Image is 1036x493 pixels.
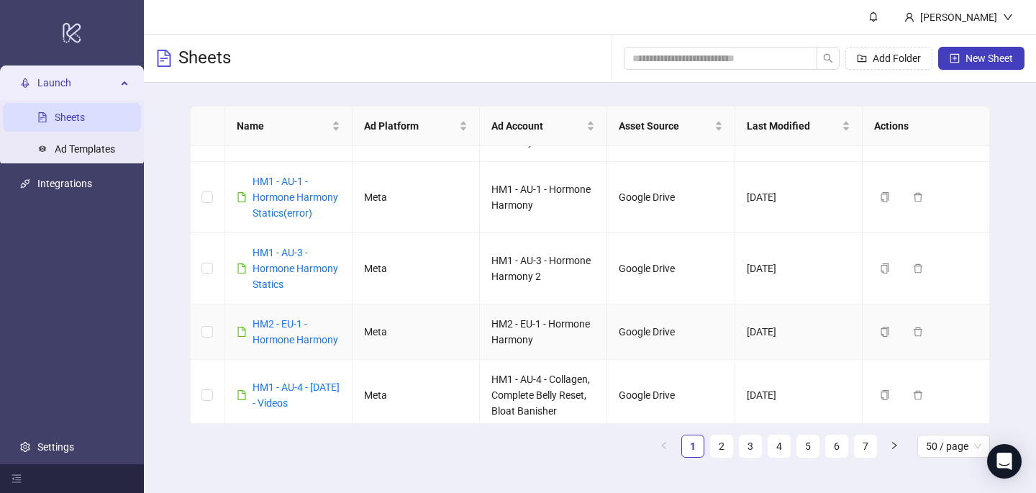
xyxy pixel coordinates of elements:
[857,53,867,63] span: folder-add
[735,233,863,304] td: [DATE]
[904,12,914,22] span: user
[253,381,340,409] a: HM1 - AU-4 - [DATE] - Videos
[880,390,890,400] span: copy
[913,327,923,337] span: delete
[913,263,923,273] span: delete
[237,390,247,400] span: file
[607,233,735,304] td: Google Drive
[950,53,960,63] span: plus-square
[735,162,863,233] td: [DATE]
[237,192,247,202] span: file
[237,263,247,273] span: file
[253,318,338,345] a: HM2 - EU-1 - Hormone Harmony
[768,435,791,458] li: 4
[607,304,735,360] td: Google Drive
[883,435,906,458] button: right
[619,118,711,134] span: Asset Source
[480,304,607,360] td: HM2 - EU-1 - Hormone Harmony
[55,112,85,123] a: Sheets
[37,178,92,189] a: Integrations
[364,118,456,134] span: Ad Platform
[768,435,790,457] a: 4
[353,107,480,146] th: Ad Platform
[607,107,735,146] th: Asset Source
[854,435,877,458] li: 7
[653,435,676,458] li: Previous Page
[155,50,173,67] span: file-text
[681,435,704,458] li: 1
[873,53,921,64] span: Add Folder
[353,162,480,233] td: Meta
[797,435,819,457] a: 5
[710,435,733,458] li: 2
[845,47,932,70] button: Add Folder
[480,360,607,431] td: HM1 - AU-4 - Collagen, Complete Belly Reset, Bloat Banisher
[747,118,839,134] span: Last Modified
[880,263,890,273] span: copy
[20,78,30,88] span: rocket
[987,444,1022,479] div: Open Intercom Messenger
[913,390,923,400] span: delete
[740,435,761,457] a: 3
[237,327,247,337] span: file
[353,360,480,431] td: Meta
[926,435,981,457] span: 50 / page
[37,68,117,97] span: Launch
[880,327,890,337] span: copy
[178,47,231,70] h3: Sheets
[880,192,890,202] span: copy
[55,143,115,155] a: Ad Templates
[12,474,22,484] span: menu-fold
[883,435,906,458] li: Next Page
[480,233,607,304] td: HM1 - AU-3 - Hormone Harmony 2
[37,441,74,453] a: Settings
[917,435,990,458] div: Page Size
[868,12,878,22] span: bell
[913,192,923,202] span: delete
[914,9,1003,25] div: [PERSON_NAME]
[353,233,480,304] td: Meta
[826,435,848,457] a: 6
[965,53,1013,64] span: New Sheet
[1003,12,1013,22] span: down
[253,247,338,290] a: HM1 - AU-3 - Hormone Harmony Statics
[735,304,863,360] td: [DATE]
[890,441,899,450] span: right
[480,162,607,233] td: HM1 - AU-1 - Hormone Harmony
[739,435,762,458] li: 3
[855,435,876,457] a: 7
[237,118,329,134] span: Name
[353,304,480,360] td: Meta
[711,435,732,457] a: 2
[735,107,863,146] th: Last Modified
[660,441,668,450] span: left
[863,107,990,146] th: Actions
[823,53,833,63] span: search
[253,176,338,219] a: HM1 - AU-1 - Hormone Harmony Statics(error)
[735,360,863,431] td: [DATE]
[653,435,676,458] button: left
[225,107,353,146] th: Name
[796,435,819,458] li: 5
[607,162,735,233] td: Google Drive
[607,360,735,431] td: Google Drive
[938,47,1024,70] button: New Sheet
[682,435,704,457] a: 1
[480,107,607,146] th: Ad Account
[491,118,583,134] span: Ad Account
[825,435,848,458] li: 6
